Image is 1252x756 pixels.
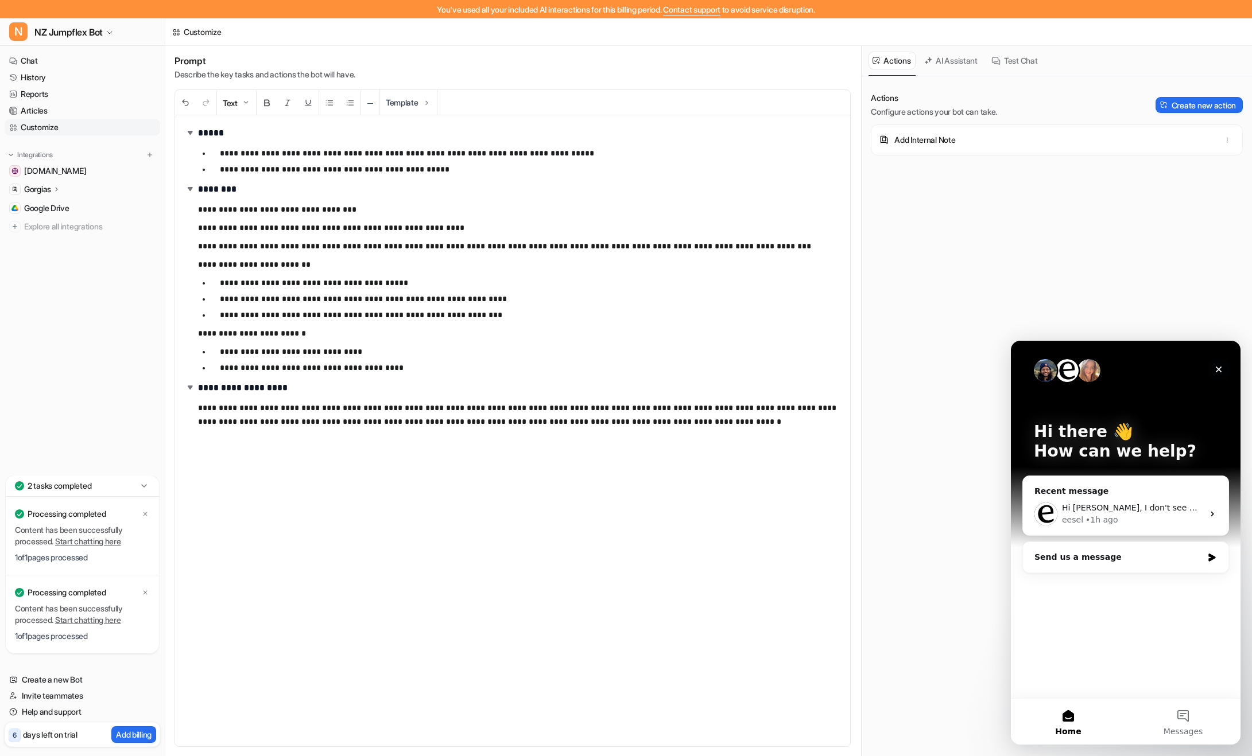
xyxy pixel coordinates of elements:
[184,381,196,393] img: expand-arrow.svg
[361,91,379,115] button: ─
[11,205,18,212] img: Google Drive
[380,90,437,115] button: Template
[871,106,997,118] p: Configure actions your bot can take.
[871,92,997,104] p: Actions
[325,98,334,107] img: Unordered List
[24,202,69,214] span: Google Drive
[181,98,190,107] img: Undo
[34,24,103,40] span: NZ Jumpflex Bot
[24,184,51,195] p: Gorgias
[23,728,77,741] p: days left on trial
[5,704,160,720] a: Help and support
[298,91,319,115] button: Underline
[1011,341,1241,745] iframe: Intercom live chat
[241,98,250,107] img: Dropdown Down Arrow
[175,69,355,80] p: Describe the key tasks and actions the bot will have.
[1160,101,1168,109] img: Create action
[201,98,211,107] img: Redo
[277,91,298,115] button: Italic
[5,163,160,179] a: www.jumpflex.co.nz[DOMAIN_NAME]
[13,730,17,741] p: 6
[346,98,355,107] img: Ordered List
[28,480,91,492] p: 2 tasks completed
[894,134,955,146] p: Add Internal Note
[115,358,230,404] button: Messages
[28,587,106,598] p: Processing completed
[15,524,150,547] p: Content has been successfully processed.
[44,387,70,395] span: Home
[11,201,218,232] div: Send us a message
[111,726,156,743] button: Add billing
[15,552,150,563] p: 1 of 1 pages processed
[217,91,256,115] button: Text
[5,200,160,216] a: Google DriveGoogle Drive
[7,151,15,159] img: expand menu
[5,69,160,85] a: History
[9,22,28,41] span: N
[175,55,355,67] h1: Prompt
[5,149,56,161] button: Integrations
[987,52,1042,69] button: Test Chat
[116,728,152,741] p: Add billing
[11,186,18,193] img: Gorgias
[28,508,106,520] p: Processing completed
[5,119,160,135] a: Customize
[920,52,983,69] button: AI Assistant
[24,165,86,177] span: [DOMAIN_NAME]
[75,173,107,185] div: • 1h ago
[9,221,21,232] img: explore all integrations
[184,183,196,194] img: expand-arrow.svg
[184,26,221,38] div: Customize
[869,52,916,69] button: Actions
[11,167,18,174] img: www.jumpflex.co.nz
[5,86,160,102] a: Reports
[663,5,720,14] span: Contact support
[319,91,340,115] button: Unordered List
[197,18,218,39] div: Close
[15,603,150,626] p: Content has been successfully processed.
[15,630,150,642] p: 1 of 1 pages processed
[5,103,160,119] a: Articles
[184,127,196,138] img: expand-arrow.svg
[196,91,216,115] button: Redo
[283,98,292,107] img: Italic
[24,211,192,223] div: Send us a message
[55,615,121,625] a: Start chatting here
[55,536,121,546] a: Start chatting here
[24,217,156,236] span: Explore all integrations
[175,91,196,115] button: Undo
[257,91,277,115] button: Bold
[340,91,361,115] button: Ordered List
[153,387,192,395] span: Messages
[51,173,72,185] div: eesel
[262,98,272,107] img: Bold
[5,672,160,688] a: Create a new Bot
[304,98,313,107] img: Underline
[878,134,890,146] img: Add Internal Note icon
[17,150,53,159] p: Integrations
[146,151,154,159] img: menu_add.svg
[1156,97,1243,113] button: Create new action
[422,98,431,107] img: Template
[5,219,160,235] a: Explore all integrations
[5,688,160,704] a: Invite teammates
[5,53,160,69] a: Chat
